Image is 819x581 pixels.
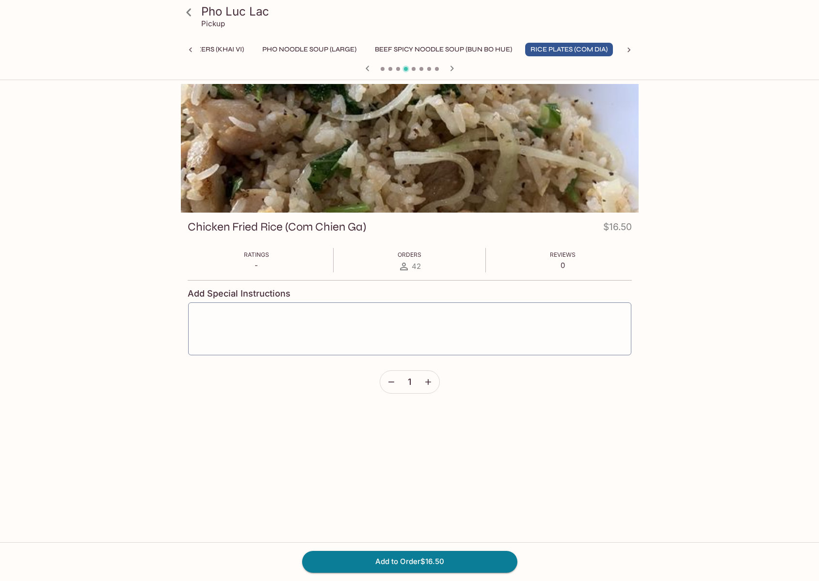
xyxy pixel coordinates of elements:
p: - [244,261,269,270]
h4: $16.50 [603,219,632,238]
h3: Chicken Fried Rice (Com Chien Ga) [188,219,366,234]
span: 1 [408,377,411,387]
button: Rice Plates (Com Dia) [525,43,613,56]
button: Appetizers (Khai Vi) [168,43,249,56]
h3: Pho Luc Lac [201,4,635,19]
p: Pickup [201,19,225,28]
div: Chicken Fried Rice (Com Chien Ga) [181,84,639,213]
button: Add to Order$16.50 [302,551,517,572]
span: Ratings [244,251,269,258]
button: Pho Noodle Soup (Large) [257,43,362,56]
span: 42 [412,262,421,271]
h4: Add Special Instructions [188,288,632,299]
span: Reviews [550,251,576,258]
span: Orders [398,251,421,258]
button: Beef Spicy Noodle Soup (Bun Bo Hue) [369,43,517,56]
p: 0 [550,261,576,270]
